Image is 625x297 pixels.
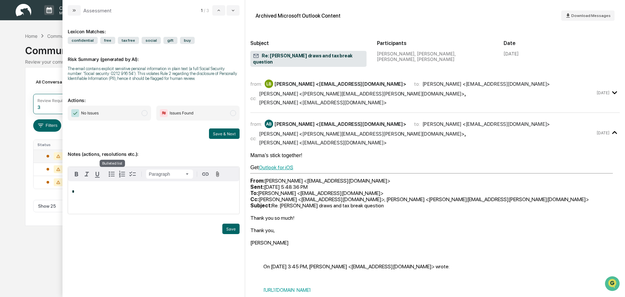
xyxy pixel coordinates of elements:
[250,40,367,46] h2: Subject
[13,82,42,89] span: Preclearance
[250,184,264,190] b: Sent:
[47,33,100,39] div: Communications Archive
[597,90,609,95] time: Friday, August 29, 2025 at 5:48:36 PM
[250,164,620,171] div: Get
[71,109,79,117] img: Checkmark
[561,10,615,21] button: Download Messages
[54,82,81,89] span: Attestations
[259,131,466,137] span: ,
[118,37,139,44] span: tax free
[163,37,177,44] span: gift
[4,92,44,104] a: 🔎Data Lookup
[250,178,265,184] b: From:
[45,80,83,91] a: 🗄️Attestations
[54,5,87,11] p: Calendar
[111,52,118,60] button: Start new chat
[204,8,211,13] span: / 3
[265,80,273,88] div: LB
[250,227,620,252] div: Thank you,
[25,33,37,39] div: Home
[274,81,406,87] div: [PERSON_NAME] <[EMAIL_ADDRESS][DOMAIN_NAME]>
[92,169,103,179] button: Underline
[68,66,240,81] div: The email contains explicit sensitive personal information in plain text (a full Social Security ...
[201,8,202,13] span: 1
[170,110,193,116] span: Issues Found
[253,53,364,65] span: Re: [PERSON_NAME] draws and tax break question
[82,169,92,179] button: Italic
[68,37,98,44] span: confidential
[180,37,195,44] span: buy
[212,170,223,179] button: Attach files
[263,287,311,293] a: [URL][DOMAIN_NAME]
[22,50,107,56] div: Start new chat
[47,83,52,88] div: 🗄️
[7,50,18,62] img: 1746055101610-c473b297-6a78-478c-a979-82029cc54cd1
[259,91,465,97] div: [PERSON_NAME] <[PERSON_NAME][EMAIL_ADDRESS][PERSON_NAME][DOMAIN_NAME]>
[259,99,387,106] div: [PERSON_NAME] <[EMAIL_ADDRESS][DOMAIN_NAME]>
[259,164,293,171] a: Outlook for iOS
[7,95,12,100] div: 🔎
[37,104,40,110] div: 3
[250,202,272,209] b: Subject:
[142,37,161,44] span: social
[423,121,550,127] div: [PERSON_NAME] <[EMAIL_ADDRESS][DOMAIN_NAME]>
[414,81,420,87] span: to:
[259,140,387,146] div: [PERSON_NAME] <[EMAIL_ADDRESS][DOMAIN_NAME]>
[146,170,193,179] button: Block type
[265,120,273,128] div: AB
[100,37,115,44] span: free
[68,143,240,157] p: Notes (actions, resolutions etc.):
[68,21,240,34] div: Lexicon Matches:
[250,81,262,87] span: from:
[37,98,69,103] div: Review Required
[263,263,607,276] blockquote: On [DATE] 3:45 PM, [PERSON_NAME] <[EMAIL_ADDRESS][DOMAIN_NAME]> wrote:
[377,51,493,62] div: [PERSON_NAME], [PERSON_NAME], [PERSON_NAME], [PERSON_NAME]
[259,91,466,97] span: ,
[504,40,620,46] h2: Date
[377,40,493,46] h2: Participants
[33,77,82,87] div: All Conversations
[83,7,112,14] div: Assessment
[54,11,87,15] p: Manage Tasks
[71,169,82,179] button: Bold
[250,135,257,141] span: cc:
[414,121,420,127] span: to:
[571,13,611,18] span: Download Messages
[100,160,125,167] div: Bulleted list
[16,4,31,17] img: logo
[597,130,609,135] time: Friday, August 29, 2025 at 7:57:48 PM
[33,119,62,132] button: Filters
[256,13,340,19] div: Archived Microsoft Outlook Content
[250,178,620,215] div: [PERSON_NAME] <[EMAIL_ADDRESS][DOMAIN_NAME]> [DATE] 5:48:36 PM [PERSON_NAME] <[EMAIL_ADDRESS][DOM...
[34,140,76,150] th: Status
[13,95,41,101] span: Data Lookup
[250,153,620,158] div: Mama’s stick together!
[25,39,600,56] div: Communications Archive
[504,51,519,56] div: [DATE]
[250,121,262,127] span: from:
[250,190,258,196] b: To:
[274,121,406,127] div: [PERSON_NAME] <[EMAIL_ADDRESS][DOMAIN_NAME]>
[68,90,240,103] p: Actions:
[4,80,45,91] a: 🖐️Preclearance
[209,128,240,139] button: Save & Next
[22,56,82,62] div: We're available if you need us!
[604,275,622,293] iframe: Open customer support
[7,83,12,88] div: 🖐️
[68,49,240,62] p: Risk Summary (generated by AI):
[46,110,79,115] a: Powered byPylon
[423,81,550,87] div: [PERSON_NAME] <[EMAIL_ADDRESS][DOMAIN_NAME]>
[25,59,600,65] div: Review your communication records across channels
[259,131,465,137] div: [PERSON_NAME] <[PERSON_NAME][EMAIL_ADDRESS][PERSON_NAME][DOMAIN_NAME]>
[7,14,118,24] p: How can we help?
[65,111,79,115] span: Pylon
[222,224,240,234] button: Save
[250,240,620,252] div: [PERSON_NAME]
[250,95,257,101] span: cc:
[250,196,259,202] b: Cc:
[160,109,168,117] img: Flag
[81,110,99,116] span: No Issues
